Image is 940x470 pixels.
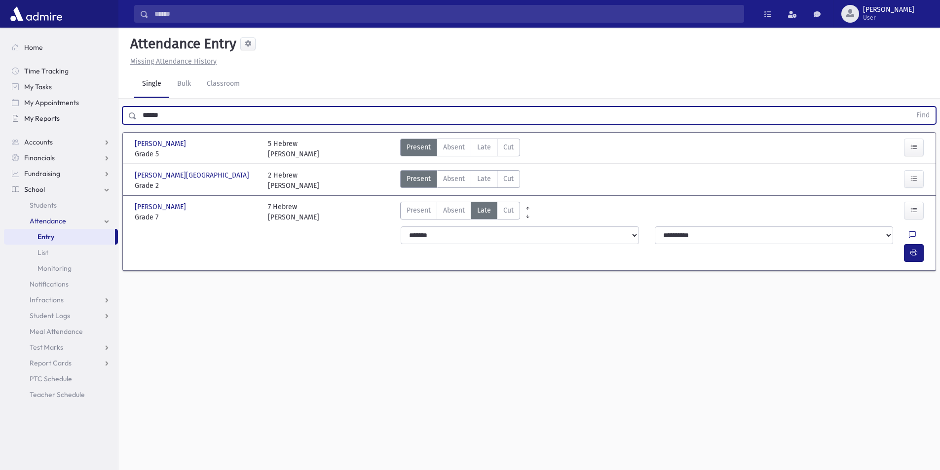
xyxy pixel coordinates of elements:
[4,229,115,245] a: Entry
[4,79,118,95] a: My Tasks
[268,202,319,222] div: 7 Hebrew [PERSON_NAME]
[24,138,53,146] span: Accounts
[149,5,744,23] input: Search
[24,153,55,162] span: Financials
[30,390,85,399] span: Teacher Schedule
[4,166,118,181] a: Fundraising
[400,170,520,191] div: AttTypes
[4,260,118,276] a: Monitoring
[503,205,514,216] span: Cut
[4,245,118,260] a: List
[30,311,70,320] span: Student Logs
[30,359,72,367] span: Report Cards
[443,174,465,184] span: Absent
[4,95,118,110] a: My Appointments
[4,371,118,387] a: PTC Schedule
[407,205,431,216] span: Present
[4,39,118,55] a: Home
[863,6,914,14] span: [PERSON_NAME]
[407,174,431,184] span: Present
[38,248,48,257] span: List
[503,174,514,184] span: Cut
[24,114,60,123] span: My Reports
[130,57,217,66] u: Missing Attendance History
[4,213,118,229] a: Attendance
[477,174,491,184] span: Late
[24,67,69,75] span: Time Tracking
[38,232,54,241] span: Entry
[135,170,251,181] span: [PERSON_NAME][GEOGRAPHIC_DATA]
[4,355,118,371] a: Report Cards
[268,170,319,191] div: 2 Hebrew [PERSON_NAME]
[4,387,118,402] a: Teacher Schedule
[134,71,169,98] a: Single
[268,139,319,159] div: 5 Hebrew [PERSON_NAME]
[24,98,79,107] span: My Appointments
[4,197,118,213] a: Students
[443,142,465,152] span: Absent
[126,57,217,66] a: Missing Attendance History
[8,4,65,24] img: AdmirePro
[400,202,520,222] div: AttTypes
[477,205,491,216] span: Late
[38,264,72,273] span: Monitoring
[135,149,258,159] span: Grade 5
[477,142,491,152] span: Late
[199,71,248,98] a: Classroom
[4,63,118,79] a: Time Tracking
[30,295,64,304] span: Infractions
[407,142,431,152] span: Present
[30,327,83,336] span: Meal Attendance
[135,139,188,149] span: [PERSON_NAME]
[24,43,43,52] span: Home
[4,308,118,324] a: Student Logs
[169,71,199,98] a: Bulk
[30,201,57,210] span: Students
[30,343,63,352] span: Test Marks
[135,212,258,222] span: Grade 7
[4,276,118,292] a: Notifications
[4,339,118,355] a: Test Marks
[4,150,118,166] a: Financials
[24,185,45,194] span: School
[503,142,514,152] span: Cut
[4,292,118,308] a: Infractions
[24,169,60,178] span: Fundraising
[443,205,465,216] span: Absent
[24,82,52,91] span: My Tasks
[135,181,258,191] span: Grade 2
[400,139,520,159] div: AttTypes
[910,107,936,124] button: Find
[4,324,118,339] a: Meal Attendance
[4,134,118,150] a: Accounts
[4,110,118,126] a: My Reports
[30,374,72,383] span: PTC Schedule
[30,217,66,225] span: Attendance
[30,280,69,289] span: Notifications
[126,36,236,52] h5: Attendance Entry
[863,14,914,22] span: User
[4,181,118,197] a: School
[135,202,188,212] span: [PERSON_NAME]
